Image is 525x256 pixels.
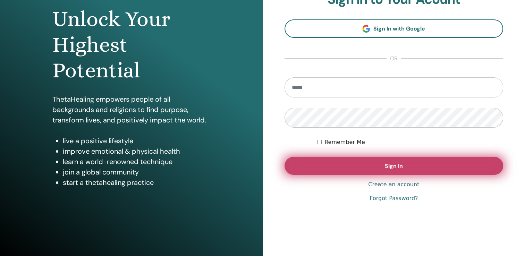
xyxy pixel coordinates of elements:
[317,138,503,146] div: Keep me authenticated indefinitely or until I manually logout
[52,6,210,84] h1: Unlock Your Highest Potential
[63,136,210,146] li: live a positive lifestyle
[370,194,418,203] a: Forgot Password?
[63,146,210,156] li: improve emotional & physical health
[285,19,503,38] a: Sign In with Google
[63,156,210,167] li: learn a world-renowned technique
[324,138,365,146] label: Remember Me
[63,177,210,188] li: start a thetahealing practice
[63,167,210,177] li: join a global community
[373,25,425,32] span: Sign In with Google
[368,180,419,189] a: Create an account
[285,157,503,175] button: Sign In
[385,162,403,170] span: Sign In
[52,94,210,125] p: ThetaHealing empowers people of all backgrounds and religions to find purpose, transform lives, a...
[387,54,401,63] span: or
